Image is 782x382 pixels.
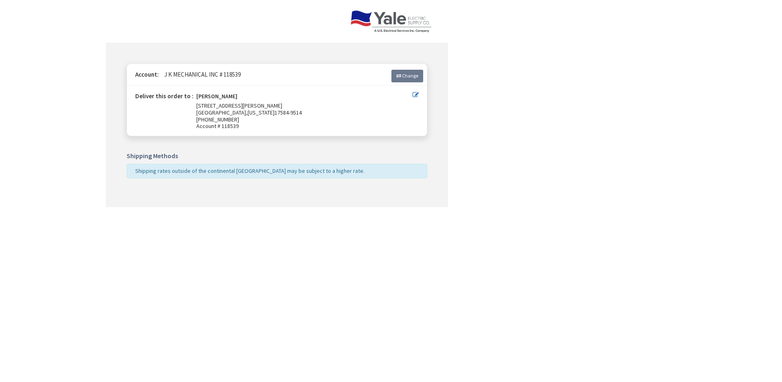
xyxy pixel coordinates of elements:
span: Account # 118539 [196,123,413,130]
h5: Shipping Methods [127,152,427,160]
span: [GEOGRAPHIC_DATA], [196,109,248,116]
strong: Deliver this order to : [135,92,193,100]
span: [US_STATE] [248,109,275,116]
a: Change [391,70,423,82]
span: [PHONE_NUMBER] [196,116,239,123]
span: Change [402,73,418,79]
span: Shipping rates outside of the continental [GEOGRAPHIC_DATA] may be subject to a higher rate. [135,167,365,174]
strong: [PERSON_NAME] [196,93,237,102]
strong: Account: [135,71,159,78]
span: 17584-9514 [275,109,302,116]
img: Yale Electric Supply Co. [350,10,432,33]
span: [STREET_ADDRESS][PERSON_NAME] [196,102,282,109]
span: J K MECHANICAL INC # 118539 [160,71,241,78]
